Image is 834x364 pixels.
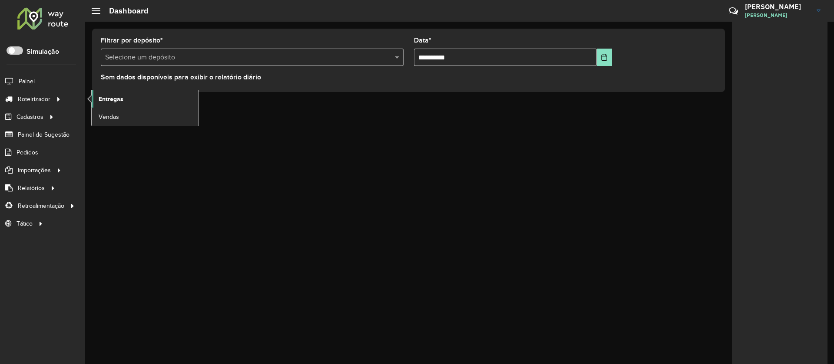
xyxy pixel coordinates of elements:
span: Cadastros [17,112,43,121]
button: Choose Date [597,49,612,66]
label: Simulação [26,46,59,57]
span: Importações [18,166,51,175]
span: Painel de Sugestão [18,130,69,139]
label: Data [414,35,431,46]
span: Painel [19,77,35,86]
span: [PERSON_NAME] [745,11,810,19]
span: Vendas [99,112,119,121]
h2: Dashboard [100,6,149,16]
span: Roteirizador [18,95,50,104]
span: Entregas [99,95,123,104]
a: Contato Rápido [724,2,743,20]
h3: [PERSON_NAME] [745,3,810,11]
span: Tático [17,219,33,228]
label: Sem dados disponíveis para exibir o relatório diário [101,72,261,82]
a: Vendas [92,108,198,125]
span: Retroalimentação [18,201,64,210]
span: Relatórios [18,184,45,193]
label: Filtrar por depósito [101,35,163,46]
span: Pedidos [17,148,38,157]
a: Entregas [92,90,198,108]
